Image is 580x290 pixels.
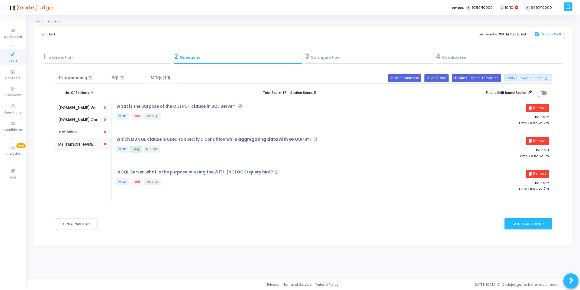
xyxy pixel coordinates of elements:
span: Questions [4,110,21,115]
nav: breadcrumb [34,20,572,24]
span: MCQ [116,179,129,185]
p: Time To Solve: [409,187,549,191]
button: Remove [526,137,549,145]
span: | [496,4,497,11]
span: 2m [543,121,549,125]
a: Tests [34,20,43,23]
label: No. Of Sections: 4 [65,91,93,96]
span: 9997/10000 [531,5,552,10]
span: 1 [43,52,46,61]
span: 1m [544,154,549,158]
span: 3 [305,52,309,61]
span: Interviews [5,93,21,98]
div: .net Mcqs [58,129,77,135]
span: Edit Test [48,20,62,23]
div: Questions [174,51,302,61]
span: Tests [8,58,18,64]
a: 2Questions [172,50,303,66]
a: 4Candidates [434,50,565,66]
span: MCQ [116,113,129,120]
div: Candidates [436,51,563,61]
span: New [16,143,26,148]
span: T [466,5,470,10]
span: Save as Draft [542,32,561,36]
div: MCQs(10) [143,75,178,81]
span: 2m [543,187,549,191]
span: MS SQL [144,113,161,120]
span: Contests [5,76,21,81]
button: < Information [55,218,98,229]
p: In SQL Server, what is the purpose of using the WITH (NOLOCK) query hint? [116,170,273,175]
span: 1 [548,148,549,153]
span: MS SQL [144,179,161,185]
div: [DOMAIN_NAME] Web Api Mcqs [58,105,101,110]
a: 1Information [42,50,172,66]
button: Add Pool [424,74,449,82]
div: SQL(1) [101,75,136,81]
a: Terms of Service [283,282,311,287]
mat-icon: open_in_new [313,137,317,141]
p: What is the purpose of the OUTPUT clause in SQL Server? [116,104,237,109]
button: Remove [526,170,549,178]
span: I [525,5,529,10]
span: 2 [547,115,549,120]
button: Add Question Templates [452,74,501,82]
mat-icon: open_in_new [544,76,548,80]
div: Programming(1) [58,75,93,81]
button: Remove [526,104,549,112]
span: 10/10 [505,5,513,10]
p: Points: [409,181,549,185]
div: Configuration > [504,218,552,229]
i: Last saved at: [DATE] 3:21:18 PM [478,33,526,36]
span: Dashboard [4,35,22,40]
div: Ms [PERSON_NAME] [58,142,95,147]
span: Easy [130,146,142,153]
button: Add your own question [504,74,552,82]
button: Add Questions [388,74,421,82]
img: logo [8,2,53,14]
span: 9789/10000 [472,5,493,10]
span: FAQ [10,175,16,180]
span: MCQ [116,146,129,153]
span: Analytics [5,151,21,157]
a: Refund Policy [316,282,338,287]
p: Which MS SQL clause is used to specify a condition while aggregating data with GROUP BY? [116,137,312,142]
b: | [288,91,288,95]
div: Information [43,51,171,61]
span: Hard [130,113,143,120]
i: save [534,32,541,37]
span: | [521,4,522,11]
div: Configuration [305,51,433,61]
span: 2 [174,52,178,61]
p: Time To Solve: [409,121,549,125]
label: Total Score: 17 [263,91,286,96]
div: Edit Test [42,27,55,42]
p: Points: [409,148,549,152]
span: C [500,5,504,10]
label: Section Score: 5 [290,91,316,96]
label: Invites: [452,5,464,10]
div: [DATE]-[DATE] © Codejudge, for better recruitment. [338,282,572,287]
mat-icon: open_in_new [238,104,242,108]
button: saveSave as Draft [531,30,565,39]
span: Hard [130,179,143,185]
a: 3Configuration [303,50,434,66]
span: Candidates [3,127,23,133]
label: Enable Skill-based Sections : [486,91,533,96]
span: MS SQL [143,146,160,153]
span: 4 [436,52,440,61]
a: Privacy [267,282,279,287]
mat-icon: open_in_new [275,170,279,174]
div: [DOMAIN_NAME] Core Mcqs [58,117,101,123]
p: Points: [409,115,549,119]
p: Time To Solve: [409,154,549,158]
span: 2 [547,181,549,186]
